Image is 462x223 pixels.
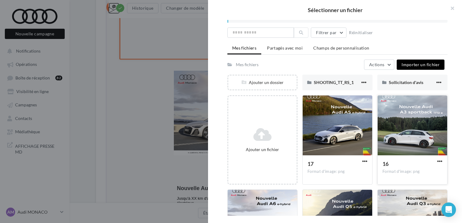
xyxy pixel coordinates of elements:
[307,169,367,174] div: Format d'image: png
[364,60,394,70] button: Actions
[397,60,444,70] button: Importer un fichier
[346,29,376,36] button: Réinitialiser
[389,80,423,85] span: Sollicitation d'avis
[236,62,259,68] div: Mes fichiers
[115,5,178,9] span: L'email ne s'affiche pas correctement ?
[441,202,456,217] div: Open Intercom Messenger
[67,46,243,51] p: [DATE] & [DATE]
[231,147,294,153] div: Ajouter un fichier
[307,160,314,167] span: 17
[232,45,256,50] span: Mes fichiers
[311,27,346,38] button: Filtrer par
[178,5,195,9] a: Cliquez-ici
[313,45,369,50] span: Champs de personnalisation
[402,62,440,67] span: Importer un fichier
[116,39,194,46] strong: Journées portes ouvertes
[314,80,354,85] span: SHOOTING_TT_RS_1
[382,160,389,167] span: 16
[369,62,384,67] span: Actions
[111,194,199,199] a: Cliquez ici pour confirmer votre venue
[218,7,452,13] h2: Sélectionner un fichier
[64,58,246,157] img: copie_08-10-2025_-_copie_08-10-2025_-_Audi_Q3_SUV_e-hybrid_9.jpeg
[140,12,170,27] img: dhiz.png
[267,45,303,50] span: Partagés avec moi
[382,169,442,174] div: Format d'image: png
[228,79,297,86] div: Ajouter un dossier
